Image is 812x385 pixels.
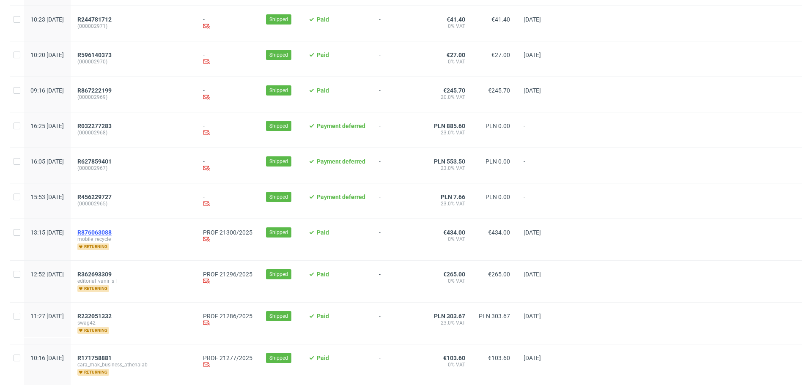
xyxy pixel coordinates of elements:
[379,16,420,31] span: -
[447,16,465,23] span: €41.40
[317,313,329,319] span: Paid
[77,369,109,376] span: returning
[77,58,189,65] span: (000002970)
[269,87,288,94] span: Shipped
[434,200,465,207] span: 23.0% VAT
[269,193,288,201] span: Shipped
[77,319,189,326] span: swag42
[77,313,112,319] span: R232051332
[77,278,189,284] span: editorial_vanir_s_l
[317,123,365,129] span: Payment deferred
[379,194,420,208] span: -
[77,129,189,136] span: (000002968)
[30,271,64,278] span: 12:52 [DATE]
[77,94,189,101] span: (000002969)
[77,16,112,23] span: R244781712
[317,355,329,361] span: Paid
[447,52,465,58] span: €27.00
[77,165,189,172] span: (000002967)
[203,229,252,236] a: PROF 21300/2025
[77,271,113,278] a: R362693309
[77,16,113,23] a: R244781712
[77,200,189,207] span: (000002965)
[77,123,112,129] span: R032277283
[524,16,541,23] span: [DATE]
[434,319,465,326] span: 23.0% VAT
[77,194,112,200] span: R456229727
[491,16,510,23] span: €41.40
[317,229,329,236] span: Paid
[488,355,510,361] span: €103.60
[524,52,541,58] span: [DATE]
[77,87,113,94] a: R867222199
[443,355,465,361] span: €103.60
[434,129,465,136] span: 23.0% VAT
[269,158,288,165] span: Shipped
[203,313,252,319] a: PROF 21286/2025
[77,123,113,129] a: R032277283
[77,361,189,368] span: cara_mak_business_athenalab
[486,158,510,165] span: PLN 0.00
[269,51,288,59] span: Shipped
[30,229,64,236] span: 13:15 [DATE]
[77,327,109,334] span: returning
[317,16,329,23] span: Paid
[379,229,420,250] span: -
[443,271,465,278] span: €265.00
[203,355,252,361] a: PROF 21277/2025
[524,271,541,278] span: [DATE]
[30,313,64,319] span: 11:27 [DATE]
[269,122,288,130] span: Shipped
[269,270,288,278] span: Shipped
[434,58,465,65] span: 0% VAT
[77,194,113,200] a: R456229727
[269,312,288,320] span: Shipped
[77,229,113,236] a: R876063088
[77,23,189,30] span: (000002971)
[77,158,113,165] a: R627859401
[434,123,465,129] span: PLN 885.60
[379,123,420,137] span: -
[524,123,556,137] span: -
[203,52,252,66] div: -
[77,313,113,319] a: R232051332
[379,158,420,173] span: -
[524,313,541,319] span: [DATE]
[30,194,64,200] span: 15:53 [DATE]
[203,158,252,173] div: -
[479,313,510,319] span: PLN 303.67
[443,87,465,94] span: €245.70
[434,361,465,368] span: 0% VAT
[30,158,64,165] span: 16:05 [DATE]
[443,229,465,236] span: €434.00
[269,354,288,362] span: Shipped
[524,194,556,208] span: -
[203,123,252,137] div: -
[203,271,252,278] a: PROF 21296/2025
[379,355,420,376] span: -
[77,87,112,94] span: R867222199
[317,158,365,165] span: Payment deferred
[203,194,252,208] div: -
[77,52,113,58] a: R596140373
[434,278,465,284] span: 0% VAT
[317,87,329,94] span: Paid
[77,271,112,278] span: R362693309
[30,52,64,58] span: 10:20 [DATE]
[77,355,112,361] span: R171758881
[488,271,510,278] span: €265.00
[488,229,510,236] span: €434.00
[77,285,109,292] span: returning
[488,87,510,94] span: €245.70
[491,52,510,58] span: €27.00
[524,229,541,236] span: [DATE]
[524,87,541,94] span: [DATE]
[269,229,288,236] span: Shipped
[434,23,465,30] span: 0% VAT
[379,271,420,292] span: -
[486,194,510,200] span: PLN 0.00
[317,194,365,200] span: Payment deferred
[30,16,64,23] span: 10:23 [DATE]
[434,313,465,319] span: PLN 303.67
[434,94,465,101] span: 20.0% VAT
